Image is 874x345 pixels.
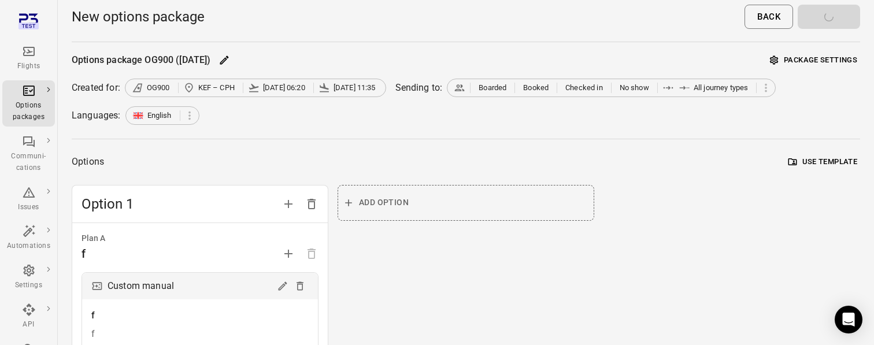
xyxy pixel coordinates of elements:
span: Add option [359,195,409,210]
div: f [82,244,86,263]
h1: New options package [72,8,205,26]
a: Flights [2,41,55,76]
span: Add plan [277,248,300,259]
a: Issues [2,182,55,217]
span: All journey types [694,82,749,94]
div: Open Intercom Messenger [835,306,862,333]
span: Booked [523,82,549,94]
div: Issues [7,202,50,213]
span: Boarded [479,82,506,94]
span: No show [620,82,649,94]
a: Communi-cations [2,131,55,177]
span: Add option [277,198,300,209]
div: f [91,327,309,341]
span: Checked in [565,82,603,94]
div: Settings [7,280,50,291]
span: Option 1 [82,195,277,213]
button: Delete option [300,192,323,216]
button: Back [745,5,793,29]
button: Package settings [767,51,860,69]
span: English [147,110,172,121]
span: [DATE] 11:35 [334,82,376,94]
button: Edit [216,51,233,69]
button: Use template [786,153,860,171]
div: Options [72,154,104,170]
a: API [2,299,55,334]
span: Delete option [300,198,323,209]
div: API [7,319,50,331]
div: Automations [7,240,50,252]
div: f [91,309,309,322]
div: Options packages [7,100,50,123]
div: English [125,106,199,125]
span: [DATE] 06:20 [263,82,305,94]
div: Communi-cations [7,151,50,174]
div: Flights [7,61,50,72]
div: Plan A [82,232,319,245]
div: Options package OG900 ([DATE]) [72,53,211,67]
div: Languages: [72,109,121,123]
button: Add plan [277,242,300,265]
button: Add option [277,192,300,216]
div: Created for: [72,81,120,95]
div: Sending to: [395,81,443,95]
button: Edit [274,277,291,295]
div: Custom manual [108,278,174,294]
button: Delete [291,277,309,295]
div: BoardedBookedChecked inNo showAll journey types [447,79,776,97]
button: Add option [338,185,594,221]
a: Options packages [2,80,55,127]
span: KEF – CPH [198,82,235,94]
a: Settings [2,260,55,295]
span: Options need to have at least one plan [300,248,323,259]
a: Automations [2,221,55,255]
span: OG900 [147,82,170,94]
